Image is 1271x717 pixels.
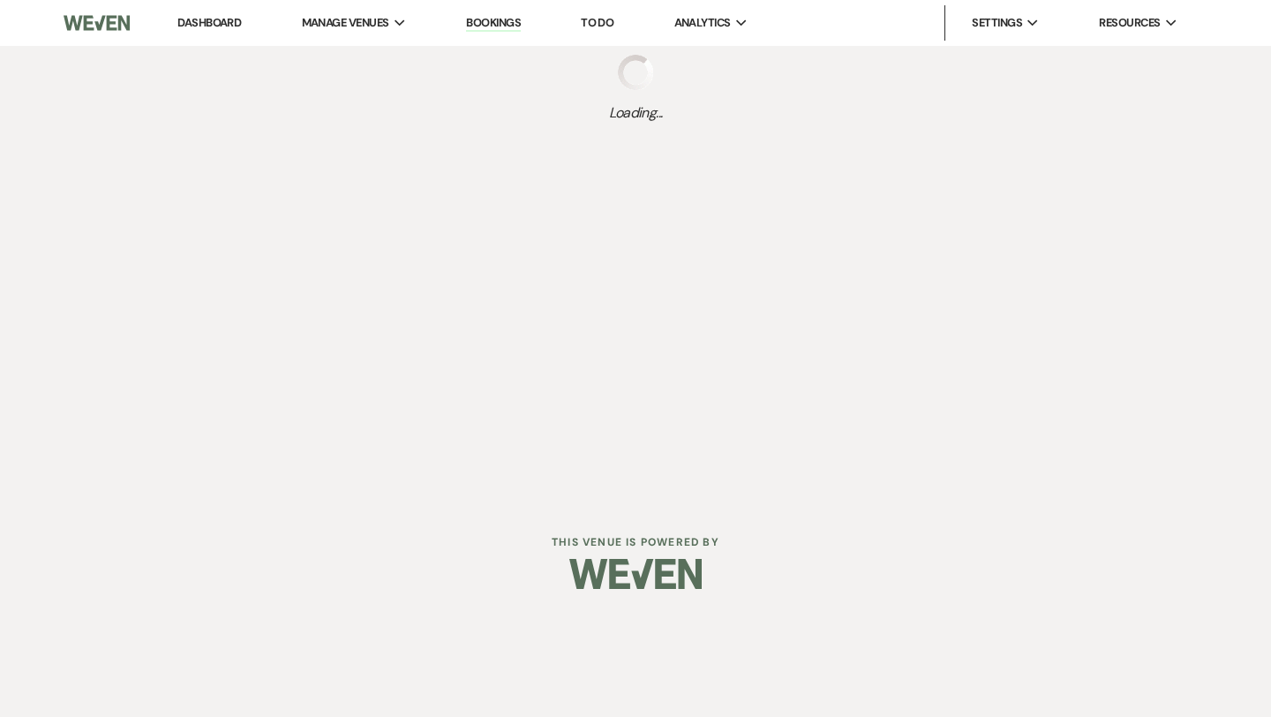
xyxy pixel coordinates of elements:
[972,14,1022,32] span: Settings
[466,15,521,32] a: Bookings
[609,102,663,124] span: Loading...
[618,55,653,90] img: loading spinner
[1099,14,1160,32] span: Resources
[64,4,130,42] img: Weven Logo
[581,15,613,30] a: To Do
[302,14,389,32] span: Manage Venues
[569,543,702,605] img: Weven Logo
[177,15,241,30] a: Dashboard
[674,14,731,32] span: Analytics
